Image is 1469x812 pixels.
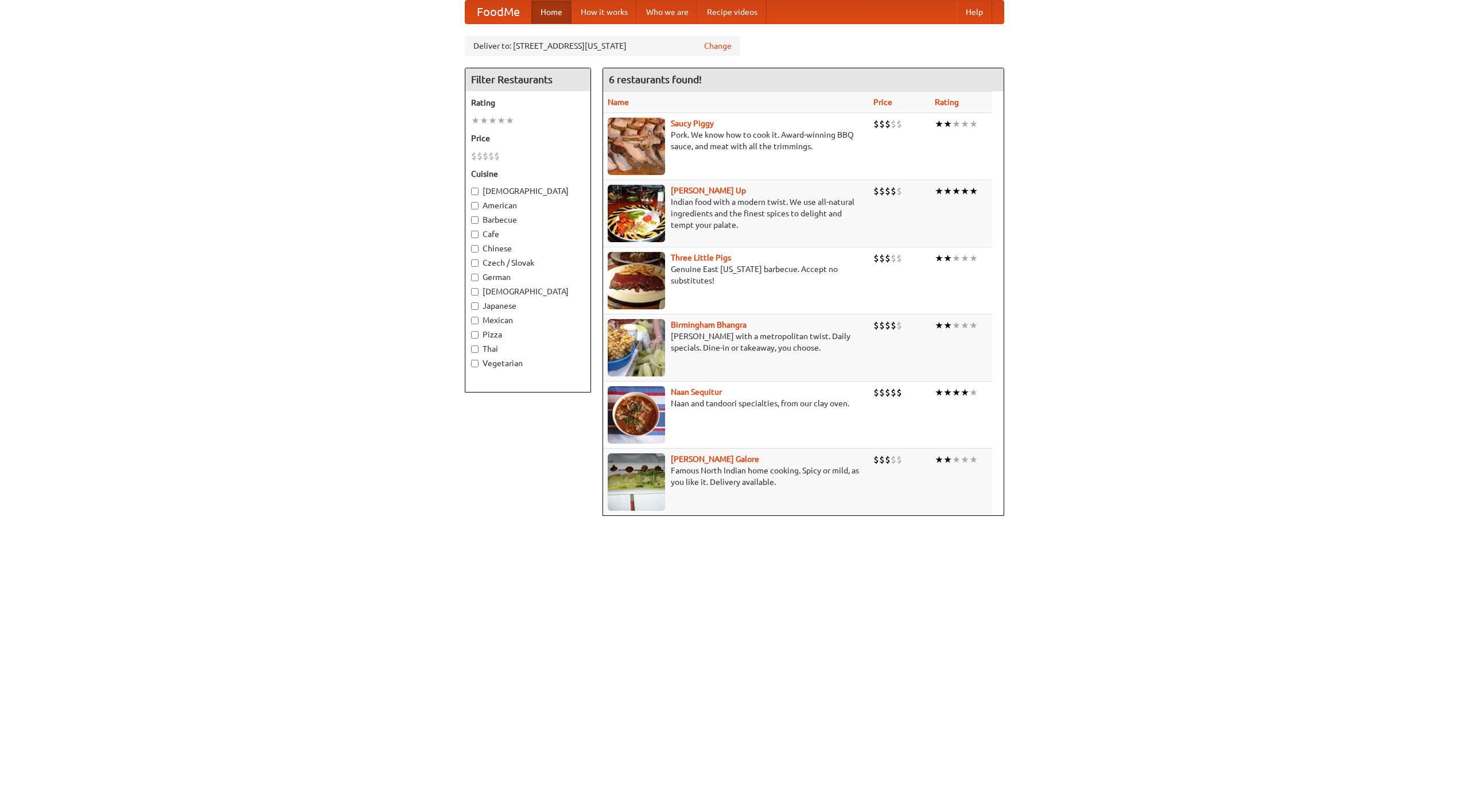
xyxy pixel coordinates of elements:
[608,196,864,231] p: Indian food with a modern twist. We use all-natural ingredients and the finest spices to delight ...
[471,300,585,312] label: Japanese
[969,386,978,399] li: ★
[671,186,746,195] b: [PERSON_NAME] Up
[943,386,952,399] li: ★
[531,1,572,24] a: Home
[480,114,488,127] li: ★
[935,98,959,107] a: Rating
[671,253,731,262] a: Three Little Pigs
[952,319,961,332] li: ★
[873,386,879,399] li: $
[471,329,585,340] label: Pizza
[704,40,732,52] a: Change
[961,319,969,332] li: ★
[969,453,978,466] li: ★
[671,119,714,128] a: Saucy Piggy
[471,345,479,353] input: Thai
[885,386,891,399] li: $
[608,331,864,353] p: [PERSON_NAME] with a metropolitan twist. Daily specials. Dine-in or takeaway, you choose.
[896,319,902,332] li: $
[471,216,479,224] input: Barbecue
[969,319,978,332] li: ★
[465,36,740,56] div: Deliver to: [STREET_ADDRESS][US_STATE]
[471,245,479,252] input: Chinese
[471,228,585,240] label: Cafe
[873,319,879,332] li: $
[608,453,665,511] img: currygalore.jpg
[671,454,759,464] b: [PERSON_NAME] Galore
[471,331,479,339] input: Pizza
[471,343,585,355] label: Thai
[952,453,961,466] li: ★
[935,185,943,197] li: ★
[873,252,879,265] li: $
[885,185,891,197] li: $
[465,1,531,24] a: FoodMe
[952,252,961,265] li: ★
[471,243,585,254] label: Chinese
[471,133,585,144] h5: Price
[471,360,479,367] input: Vegetarian
[873,118,879,130] li: $
[608,118,665,175] img: saucy.jpg
[943,185,952,197] li: ★
[671,387,722,397] a: Naan Sequitur
[608,263,864,286] p: Genuine East [US_STATE] barbecue. Accept no substitutes!
[471,168,585,180] h5: Cuisine
[471,97,585,108] h5: Rating
[608,386,665,444] img: naansequitur.jpg
[471,257,585,269] label: Czech / Slovak
[873,453,879,466] li: $
[896,118,902,130] li: $
[891,252,896,265] li: $
[891,319,896,332] li: $
[608,319,665,376] img: bhangra.jpg
[952,185,961,197] li: ★
[935,118,943,130] li: ★
[471,200,585,211] label: American
[896,386,902,399] li: $
[969,118,978,130] li: ★
[873,185,879,197] li: $
[698,1,767,24] a: Recipe videos
[471,302,479,310] input: Japanese
[471,358,585,369] label: Vegetarian
[608,98,629,107] a: Name
[471,214,585,226] label: Barbecue
[961,252,969,265] li: ★
[471,188,479,195] input: [DEMOGRAPHIC_DATA]
[471,231,479,238] input: Cafe
[952,386,961,399] li: ★
[943,453,952,466] li: ★
[471,114,480,127] li: ★
[483,150,488,162] li: $
[572,1,637,24] a: How it works
[961,453,969,466] li: ★
[879,386,885,399] li: $
[961,185,969,197] li: ★
[885,252,891,265] li: $
[471,286,585,297] label: [DEMOGRAPHIC_DATA]
[961,386,969,399] li: ★
[961,118,969,130] li: ★
[471,288,479,296] input: [DEMOGRAPHIC_DATA]
[957,1,992,24] a: Help
[494,150,500,162] li: $
[471,259,479,267] input: Czech / Slovak
[609,74,702,85] ng-pluralize: 6 restaurants found!
[873,98,892,107] a: Price
[879,453,885,466] li: $
[891,118,896,130] li: $
[935,252,943,265] li: ★
[896,453,902,466] li: $
[891,386,896,399] li: $
[896,185,902,197] li: $
[608,129,864,152] p: Pork. We know how to cook it. Award-winning BBQ sauce, and meat with all the trimmings.
[608,185,665,242] img: curryup.jpg
[608,252,665,309] img: littlepigs.jpg
[885,319,891,332] li: $
[879,319,885,332] li: $
[896,252,902,265] li: $
[885,118,891,130] li: $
